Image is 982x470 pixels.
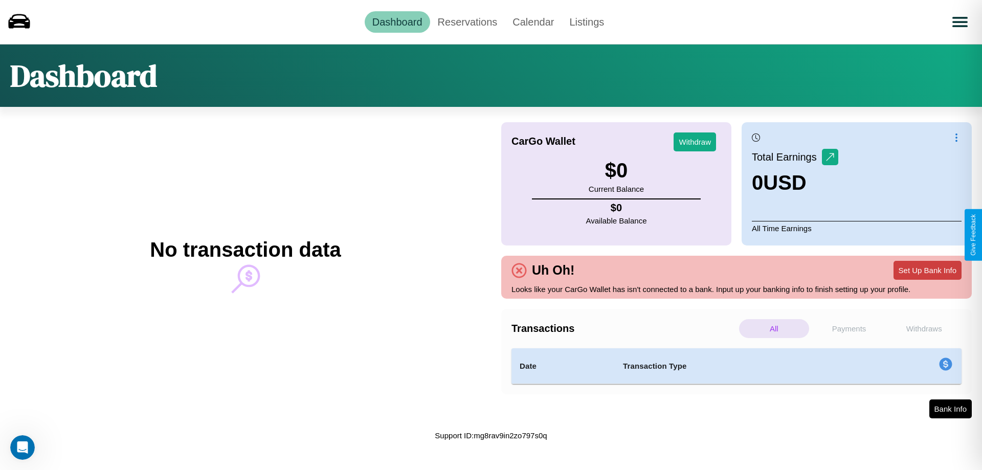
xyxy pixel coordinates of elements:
[562,11,612,33] a: Listings
[365,11,430,33] a: Dashboard
[520,360,607,372] h4: Date
[435,429,547,442] p: Support ID: mg8rav9in2zo797s0q
[10,435,35,460] iframe: Intercom live chat
[430,11,505,33] a: Reservations
[752,171,838,194] h3: 0 USD
[752,221,962,235] p: All Time Earnings
[511,136,575,147] h4: CarGo Wallet
[511,323,736,334] h4: Transactions
[586,202,647,214] h4: $ 0
[814,319,884,338] p: Payments
[946,8,974,36] button: Open menu
[589,159,644,182] h3: $ 0
[894,261,962,280] button: Set Up Bank Info
[511,282,962,296] p: Looks like your CarGo Wallet has isn't connected to a bank. Input up your banking info to finish ...
[739,319,809,338] p: All
[752,148,822,166] p: Total Earnings
[970,214,977,256] div: Give Feedback
[674,132,716,151] button: Withdraw
[889,319,959,338] p: Withdraws
[586,214,647,228] p: Available Balance
[589,182,644,196] p: Current Balance
[505,11,562,33] a: Calendar
[527,263,579,278] h4: Uh Oh!
[623,360,855,372] h4: Transaction Type
[929,399,972,418] button: Bank Info
[150,238,341,261] h2: No transaction data
[511,348,962,384] table: simple table
[10,55,157,97] h1: Dashboard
